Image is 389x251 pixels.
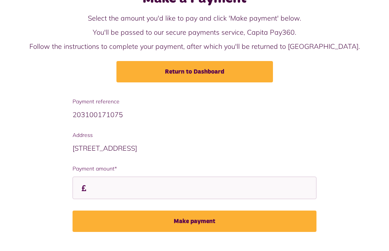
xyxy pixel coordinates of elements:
span: [STREET_ADDRESS] [73,144,137,153]
button: Make payment [73,211,316,232]
p: You'll be passed to our secure payments service, Capita Pay360. [8,27,381,37]
a: Return to Dashboard [116,61,273,82]
span: 203100171075 [73,110,123,119]
span: Payment reference [73,98,316,106]
label: Payment amount* [73,165,316,173]
span: Address [73,131,316,139]
p: Select the amount you'd like to pay and click 'Make payment' below. [8,13,381,23]
p: Follow the instructions to complete your payment, after which you'll be returned to [GEOGRAPHIC_D... [8,41,381,51]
